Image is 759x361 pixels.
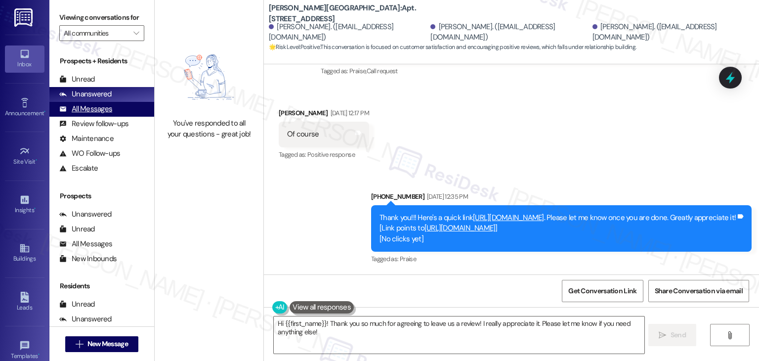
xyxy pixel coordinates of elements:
[328,108,369,118] div: [DATE] 12:17 PM
[36,157,37,164] span: •
[430,22,590,43] div: [PERSON_NAME]. ([EMAIL_ADDRESS][DOMAIN_NAME])
[269,22,428,43] div: [PERSON_NAME]. ([EMAIL_ADDRESS][DOMAIN_NAME])
[34,205,36,212] span: •
[59,254,117,264] div: New Inbounds
[279,147,369,162] div: Tagged as:
[321,64,752,78] div: Tagged as:
[269,3,466,24] b: [PERSON_NAME][GEOGRAPHIC_DATA]: Apt. [STREET_ADDRESS]
[49,56,154,66] div: Prospects + Residents
[5,240,44,267] a: Buildings
[87,339,128,349] span: New Message
[64,25,128,41] input: All communities
[269,43,320,51] strong: 🌟 Risk Level: Positive
[400,255,416,263] span: Praise
[473,213,544,223] a: [URL][DOMAIN_NAME]
[655,286,743,296] span: Share Conversation via email
[76,340,83,348] i: 
[424,191,468,202] div: [DATE] 12:35 PM
[59,74,95,85] div: Unread
[59,104,112,114] div: All Messages
[379,213,736,244] div: Thank you!!! Here's a quick link . Please let me know once you are done. Greatly appreciate it! [...
[269,42,636,52] span: : This conversation is focused on customer satisfaction and encouraging positive reviews, which f...
[59,119,128,129] div: Review follow-ups
[287,129,319,139] div: Of course
[49,191,154,201] div: Prospects
[568,286,636,296] span: Get Conversation Link
[5,45,44,72] a: Inbox
[59,134,114,144] div: Maintenance
[166,118,253,139] div: You've responded to all your questions - great job!
[562,280,643,302] button: Get Conversation Link
[133,29,139,37] i: 
[5,289,44,316] a: Leads
[38,351,40,358] span: •
[307,150,355,159] span: Positive response
[59,299,95,310] div: Unread
[44,108,45,115] span: •
[349,67,366,75] span: Praise ,
[166,41,253,113] img: empty-state
[648,280,749,302] button: Share Conversation via email
[65,336,138,352] button: New Message
[671,330,686,340] span: Send
[59,148,120,159] div: WO Follow-ups
[5,191,44,218] a: Insights •
[59,10,144,25] label: Viewing conversations for
[367,67,398,75] span: Call request
[371,252,752,266] div: Tagged as:
[59,89,112,99] div: Unanswered
[59,224,95,234] div: Unread
[726,331,733,339] i: 
[279,108,369,122] div: [PERSON_NAME]
[371,191,752,205] div: [PHONE_NUMBER]
[59,239,112,249] div: All Messages
[59,314,112,324] div: Unanswered
[424,223,496,233] a: [URL][DOMAIN_NAME]
[59,163,98,174] div: Escalate
[14,8,35,27] img: ResiDesk Logo
[659,331,666,339] i: 
[648,324,696,346] button: Send
[49,281,154,291] div: Residents
[59,209,112,220] div: Unanswered
[5,143,44,170] a: Site Visit •
[274,316,644,354] textarea: Hi {{first_name}}! Thank you so much for agreeing to leave us a review! I really appreciate it. P...
[592,22,752,43] div: [PERSON_NAME]. ([EMAIL_ADDRESS][DOMAIN_NAME])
